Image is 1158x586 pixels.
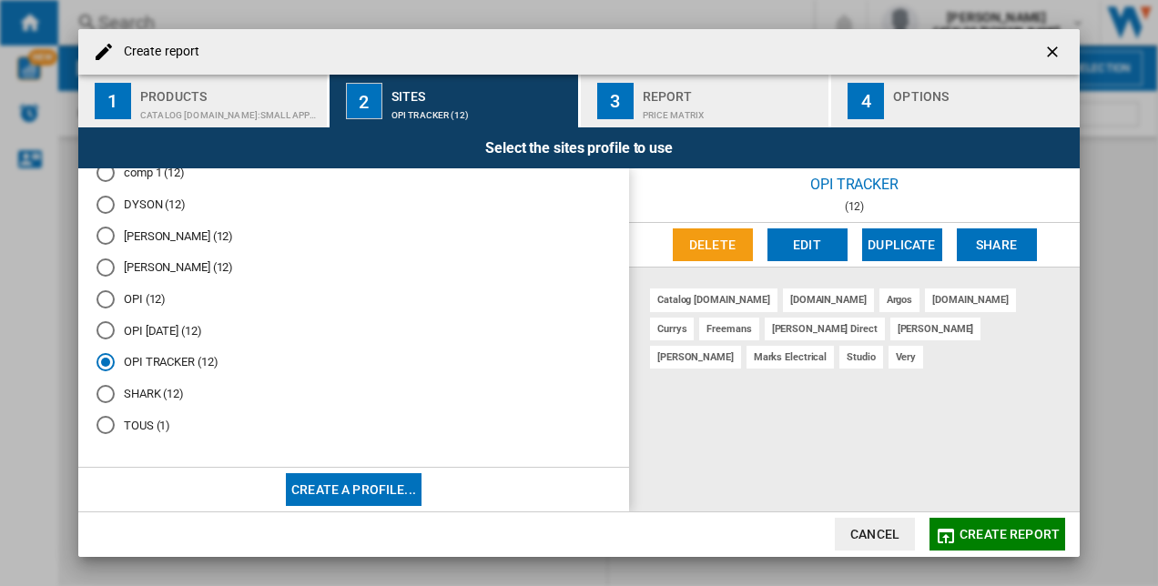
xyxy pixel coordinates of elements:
button: Cancel [835,518,915,551]
md-radio-button: HOOVER (12) [96,259,611,277]
div: Select the sites profile to use [78,127,1080,168]
div: [PERSON_NAME] direct [765,318,885,340]
button: Share [957,228,1037,261]
div: catalog [DOMAIN_NAME] [650,288,777,311]
button: 1 Products CATALOG [DOMAIN_NAME]:Small appliances [78,75,329,127]
button: Create a profile... [286,473,422,506]
h4: Create report [115,43,199,61]
div: CATALOG [DOMAIN_NAME]:Small appliances [140,101,320,120]
md-radio-button: DYSON (12) [96,196,611,213]
div: [PERSON_NAME] [890,318,981,340]
button: 3 Report Price Matrix [581,75,831,127]
div: OPI TRACKER (12) [391,101,571,120]
ng-md-icon: getI18NText('BUTTONS.CLOSE_DIALOG') [1043,43,1065,65]
div: Products [140,82,320,101]
button: Edit [767,228,848,261]
div: OPI TRACKER [629,168,1080,200]
div: [DOMAIN_NAME] [783,288,874,311]
div: 1 [95,83,131,119]
md-radio-button: OPI 26.09.25 (12) [96,322,611,339]
div: argos [879,288,920,311]
div: currys [650,318,694,340]
div: [PERSON_NAME] [650,346,741,369]
button: Delete [673,228,753,261]
button: 4 Options [831,75,1080,127]
button: Duplicate [862,228,942,261]
button: 2 Sites OPI TRACKER (12) [330,75,580,127]
div: studio [839,346,882,369]
div: very [889,346,924,369]
div: Sites [391,82,571,101]
span: Create report [960,527,1060,541]
button: Create report [929,518,1065,551]
div: [DOMAIN_NAME] [925,288,1016,311]
md-radio-button: TOUS (1) [96,417,611,434]
div: 2 [346,83,382,119]
div: 4 [848,83,884,119]
div: 3 [597,83,634,119]
div: Options [893,82,1072,101]
div: (12) [629,200,1080,213]
button: getI18NText('BUTTONS.CLOSE_DIALOG') [1036,34,1072,70]
div: Price Matrix [643,101,822,120]
div: marks electrical [747,346,834,369]
md-radio-button: SHARK (12) [96,385,611,402]
div: freemans [699,318,758,340]
div: Report [643,82,822,101]
md-radio-button: OPI TRACKER (12) [96,354,611,371]
md-radio-button: OPI (12) [96,290,611,308]
md-radio-button: comp 1 (12) [96,165,611,182]
md-radio-button: HENRY (12) [96,227,611,245]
